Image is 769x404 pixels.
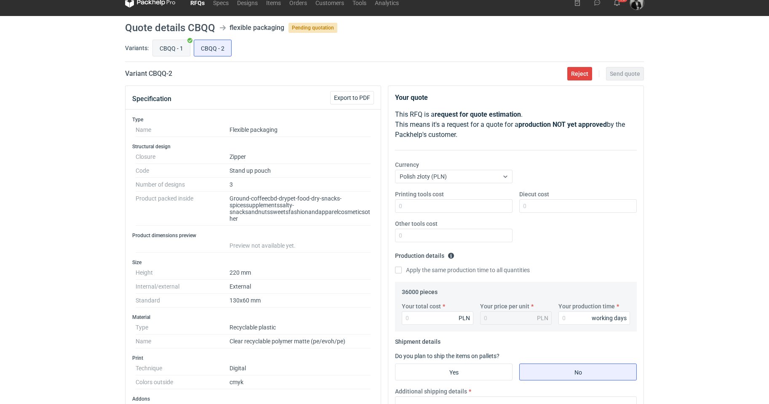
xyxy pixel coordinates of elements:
[230,123,371,137] dd: Flexible packaging
[395,364,513,380] label: Yes
[132,396,374,402] h3: Addons
[230,334,371,348] dd: Clear recyclable polymer matte (pe/evoh/pe)
[592,314,627,322] div: working days
[558,311,630,325] input: 0
[519,199,637,213] input: 0
[136,164,230,178] dt: Code
[194,40,232,56] label: CBQQ - 2
[136,361,230,375] dt: Technique
[152,40,190,56] label: CBQQ - 1
[230,375,371,389] dd: cmyk
[395,387,467,396] label: Additional shipping details
[435,110,521,118] strong: request for quote estimation
[230,178,371,192] dd: 3
[606,67,644,80] button: Send quote
[400,173,447,180] span: Polish złoty (PLN)
[567,67,592,80] button: Reject
[136,375,230,389] dt: Colors outside
[402,285,438,295] legend: 36000 pieces
[230,242,296,249] span: Preview not available yet.
[230,321,371,334] dd: Recyclable plastic
[395,219,438,228] label: Other tools cost
[132,116,374,123] h3: Type
[136,334,230,348] dt: Name
[395,249,454,259] legend: Production details
[132,232,374,239] h3: Product dimensions preview
[132,314,374,321] h3: Material
[136,192,230,226] dt: Product packed inside
[230,361,371,375] dd: Digital
[395,161,419,169] label: Currency
[132,89,171,109] button: Specification
[334,95,370,101] span: Export to PDF
[230,266,371,280] dd: 220 mm
[125,44,149,52] label: Variants:
[395,110,637,140] p: This RFQ is a . This means it's a request for a quote for a by the Packhelp's customer.
[125,23,215,33] h1: Quote details CBQQ
[537,314,548,322] div: PLN
[519,190,549,198] label: Diecut cost
[230,294,371,308] dd: 130x60 mm
[395,353,499,359] label: Do you plan to ship the items on pallets?
[610,71,640,77] span: Send quote
[136,178,230,192] dt: Number of designs
[519,364,637,380] label: No
[230,164,371,178] dd: Stand up pouch
[136,280,230,294] dt: Internal/external
[230,150,371,164] dd: Zipper
[571,71,588,77] span: Reject
[132,355,374,361] h3: Print
[395,190,444,198] label: Printing tools cost
[402,311,473,325] input: 0
[136,294,230,308] dt: Standard
[230,280,371,294] dd: External
[395,199,513,213] input: 0
[395,94,428,102] strong: Your quote
[136,321,230,334] dt: Type
[480,302,529,310] label: Your price per unit
[395,229,513,242] input: 0
[558,302,615,310] label: Your production time
[136,123,230,137] dt: Name
[132,259,374,266] h3: Size
[288,23,337,33] span: Pending quotation
[395,335,441,345] legend: Shipment details
[136,150,230,164] dt: Closure
[459,314,470,322] div: PLN
[230,192,371,226] dd: Ground-coffeecbd-drypet-food-dry-snacks-spicessupplementssalty-snacksandnutssweetsfashionandappar...
[132,143,374,150] h3: Structural design
[230,23,284,33] div: flexible packaging
[330,91,374,104] button: Export to PDF
[136,266,230,280] dt: Height
[402,302,441,310] label: Your total cost
[518,120,607,128] strong: production NOT yet approved
[125,69,172,79] h2: Variant CBQQ - 2
[395,266,530,274] label: Apply the same production time to all quantities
